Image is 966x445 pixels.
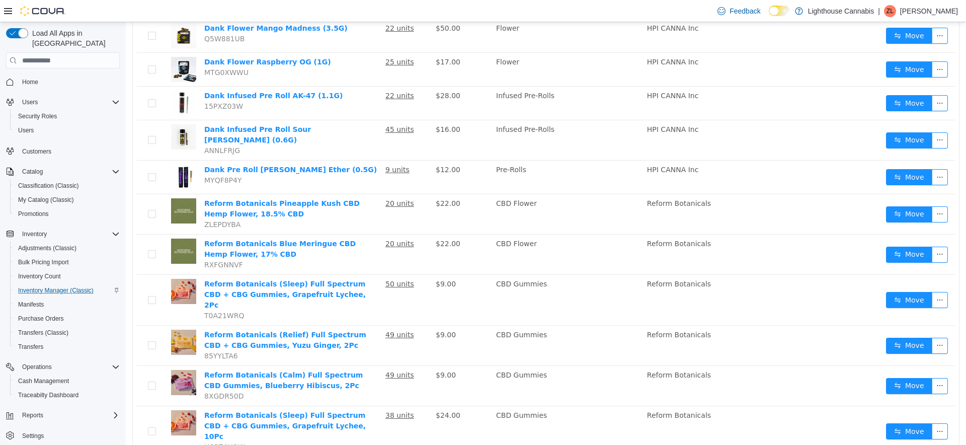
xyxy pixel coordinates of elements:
[806,356,822,372] button: icon: ellipsis
[10,241,124,255] button: Adjustments (Classic)
[18,166,120,178] span: Catalog
[260,389,288,397] u: 38 units
[806,6,822,22] button: icon: ellipsis
[14,375,73,387] a: Cash Management
[713,1,764,21] a: Feedback
[18,126,34,134] span: Users
[14,284,98,296] a: Inventory Manager (Classic)
[18,343,43,351] span: Transfers
[14,375,120,387] span: Cash Management
[14,299,48,311] a: Manifests
[260,143,284,152] u: 9 units
[760,316,807,332] button: icon: swapMove
[78,80,117,88] span: 15PXZ03W
[366,98,517,138] td: Infused Pre-Rolls
[14,256,120,268] span: Bulk Pricing Import
[806,39,822,55] button: icon: ellipsis
[10,109,124,123] button: Security Roles
[760,401,807,417] button: icon: swapMove
[521,389,585,397] span: Reform Botanicals
[2,227,124,241] button: Inventory
[2,428,124,443] button: Settings
[78,177,234,196] a: Reform Botanicals Pineapple Kush CBD Hemp Flower, 18.5% CBD
[22,363,52,371] span: Operations
[22,411,43,419] span: Reports
[806,270,822,286] button: icon: ellipsis
[18,96,42,108] button: Users
[78,36,205,44] a: Dank Flower Raspberry OG (1G)
[20,6,65,16] img: Cova
[14,270,65,282] a: Inventory Count
[310,2,335,10] span: $50.00
[10,340,124,354] button: Transfers
[14,194,78,206] a: My Catalog (Classic)
[260,349,288,357] u: 49 units
[14,242,120,254] span: Adjustments (Classic)
[260,258,288,266] u: 50 units
[14,327,120,339] span: Transfers (Classic)
[18,409,120,421] span: Reports
[78,124,114,132] span: ANNLFRJG
[310,143,335,152] span: $12.00
[18,409,47,421] button: Reports
[521,258,585,266] span: Reform Botanicals
[18,329,68,337] span: Transfers (Classic)
[760,110,807,126] button: icon: swapMove
[14,256,73,268] a: Bulk Pricing Import
[521,69,573,78] span: HPI CANNA Inc
[10,269,124,283] button: Inventory Count
[78,143,251,152] a: Dank Pre Roll [PERSON_NAME] Ether (0.5G)
[78,309,240,327] a: Reform Botanicals (Relief) Full Spectrum CBD + CBG Gummies, Yuzu Ginger, 2Pc
[22,98,38,106] span: Users
[260,217,288,226] u: 20 units
[310,177,335,185] span: $22.00
[14,299,120,311] span: Manifests
[78,349,237,367] a: Reform Botanicals (Calm) Full Spectrum CBD Gummies, Blueberry Hibiscus, 2Pc
[18,429,120,442] span: Settings
[366,31,517,64] td: Flower
[310,36,335,44] span: $17.00
[45,1,70,26] img: Dank Flower Mango Madness (3.5G) hero shot
[521,103,573,111] span: HPI CANNA Inc
[760,73,807,89] button: icon: swapMove
[760,184,807,200] button: icon: swapMove
[10,312,124,326] button: Purchase Orders
[18,361,120,373] span: Operations
[18,258,69,266] span: Bulk Pricing Import
[310,258,330,266] span: $9.00
[521,177,585,185] span: Reform Botanicals
[14,124,120,136] span: Users
[14,327,72,339] a: Transfers (Classic)
[806,401,822,417] button: icon: ellipsis
[260,103,288,111] u: 45 units
[78,289,118,298] span: T0A21WRQ
[22,230,47,238] span: Inventory
[730,6,760,16] span: Feedback
[45,142,70,168] img: Dank Pre Roll Runtz Ether (0.5G) hero shot
[18,430,48,442] a: Settings
[14,208,53,220] a: Promotions
[78,217,230,236] a: Reform Botanicals Blue Meringue CBD Hemp Flower, 17% CBD
[2,143,124,158] button: Customers
[14,208,120,220] span: Promotions
[14,313,120,325] span: Purchase Orders
[45,216,70,242] img: Reform Botanicals Blue Meringue CBD Hemp Flower, 17% CBD hero shot
[78,198,115,206] span: ZLEPDYBA
[10,388,124,402] button: Traceabilty Dashboard
[10,207,124,221] button: Promotions
[14,180,120,192] span: Classification (Classic)
[78,154,116,162] span: MYQF8P4Y
[14,284,120,296] span: Inventory Manager (Classic)
[10,123,124,137] button: Users
[78,421,119,429] span: H8PZAVQW
[260,36,288,44] u: 25 units
[2,95,124,109] button: Users
[260,2,288,10] u: 22 units
[10,326,124,340] button: Transfers (Classic)
[14,180,83,192] a: Classification (Classic)
[18,272,61,280] span: Inventory Count
[22,432,44,440] span: Settings
[521,143,573,152] span: HPI CANNA Inc
[366,344,517,384] td: CBD Gummies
